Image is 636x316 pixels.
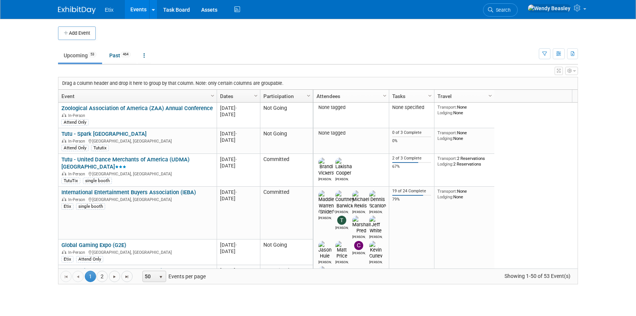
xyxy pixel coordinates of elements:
[104,48,136,63] a: Past464
[220,130,257,137] div: [DATE]
[335,225,349,230] div: Travis Janovich
[235,105,237,111] span: -
[318,176,332,181] div: Brandi Vickers
[318,158,334,176] img: Brandi Vickers
[316,104,386,110] div: None tagged
[392,90,429,103] a: Tasks
[62,197,66,201] img: In-Person Event
[392,138,431,144] div: 0%
[75,274,81,280] span: Go to the previous page
[133,271,213,282] span: Events per page
[392,156,431,161] div: 2 of 3 Complete
[61,242,126,249] a: Global Gaming Expo (G2E)
[369,241,382,259] img: Kevin Curley
[105,7,113,13] span: Etix
[62,113,66,117] img: In-Person Event
[88,52,96,57] span: 53
[62,172,66,175] img: In-Person Event
[437,189,457,194] span: Transport:
[437,90,489,103] a: Travel
[61,189,196,196] a: International Entertainment Buyers Association (IEBA)
[392,189,431,194] div: 19 of 24 Complete
[260,154,313,187] td: Committed
[426,90,434,101] a: Column Settings
[437,104,492,115] div: None None
[483,3,518,17] a: Search
[58,6,96,14] img: ExhibitDay
[91,145,109,151] div: Tututix
[318,190,335,215] img: Maddie Warren (Snider)
[83,178,112,184] div: single booth
[158,274,164,280] span: select
[220,137,257,143] div: [DATE]
[437,161,453,167] span: Lodging:
[306,93,312,99] span: Column Settings
[335,209,349,214] div: Courtney Barwick
[68,113,87,118] span: In-Person
[335,241,349,259] img: Matt Price
[437,156,492,167] div: 2 Reservations 2 Reservations
[337,216,346,225] img: Travis Janovich
[220,163,257,169] div: [DATE]
[335,176,349,181] div: Lakisha Cooper
[61,130,147,137] a: Tutu - Spark [GEOGRAPHIC_DATA]
[235,268,237,273] span: -
[252,90,260,101] a: Column Settings
[318,259,332,264] div: Jason Huie
[352,250,365,255] div: Chris Battaglino
[72,271,84,282] a: Go to the previous page
[220,248,257,255] div: [DATE]
[76,203,105,209] div: single booth
[352,216,371,234] img: Marshall Pred
[354,241,363,250] img: Chris Battaglino
[437,194,453,199] span: Lodging:
[352,234,365,239] div: Marshall Pred
[263,90,308,103] a: Participation
[60,271,72,282] a: Go to the first page
[335,259,349,264] div: Matt Price
[260,239,313,265] td: Not Going
[381,90,389,101] a: Column Settings
[392,164,431,169] div: 67%
[220,195,257,202] div: [DATE]
[61,178,80,184] div: TutuTix
[493,7,511,13] span: Search
[352,190,369,209] img: Michael Reklis
[235,242,237,248] span: -
[369,190,386,209] img: Dennis Scanlon
[335,190,354,209] img: Courtney Barwick
[392,197,431,202] div: 79%
[437,110,453,115] span: Lodging:
[61,170,213,177] div: [GEOGRAPHIC_DATA], [GEOGRAPHIC_DATA]
[392,104,431,110] div: None specified
[63,274,69,280] span: Go to the first page
[85,271,96,282] span: 1
[316,130,386,136] div: None tagged
[235,189,237,195] span: -
[143,271,156,282] span: 50
[220,242,257,248] div: [DATE]
[61,90,212,103] a: Event
[437,189,492,199] div: None None
[58,48,102,63] a: Upcoming53
[61,145,89,151] div: Attend Only
[61,138,213,144] div: [GEOGRAPHIC_DATA], [GEOGRAPHIC_DATA]
[76,256,103,262] div: Attend Only
[437,104,457,110] span: Transport:
[260,128,313,154] td: Not Going
[68,139,87,144] span: In-Person
[209,90,217,101] a: Column Settings
[62,250,66,254] img: In-Person Event
[220,156,257,163] div: [DATE]
[68,250,87,255] span: In-Person
[335,158,352,176] img: Lakisha Cooper
[235,131,237,137] span: -
[260,103,313,128] td: Not Going
[61,196,213,202] div: [GEOGRAPHIC_DATA], [GEOGRAPHIC_DATA]
[486,90,495,101] a: Column Settings
[61,119,89,125] div: Attend Only
[61,267,182,288] a: Tutu - United Dance Merchants of America ([GEOGRAPHIC_DATA]) [GEOGRAPHIC_DATA]/[GEOGRAPHIC_DATA]
[352,209,365,214] div: Michael Reklis
[437,156,457,161] span: Transport:
[260,265,313,305] td: Committed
